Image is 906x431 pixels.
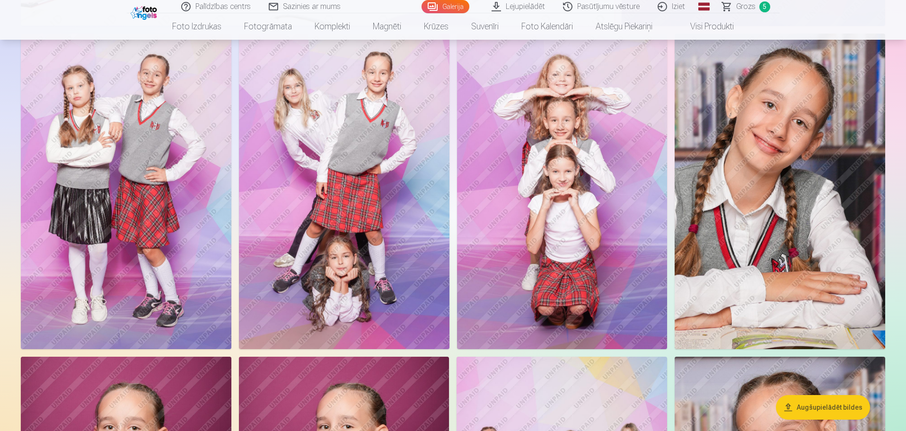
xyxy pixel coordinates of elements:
[584,13,664,40] a: Atslēgu piekariņi
[759,1,770,12] span: 5
[131,4,159,20] img: /fa1
[413,13,460,40] a: Krūzes
[303,13,361,40] a: Komplekti
[510,13,584,40] a: Foto kalendāri
[361,13,413,40] a: Magnēti
[161,13,233,40] a: Foto izdrukas
[233,13,303,40] a: Fotogrāmata
[664,13,745,40] a: Visi produkti
[776,395,870,420] button: Augšupielādēt bildes
[460,13,510,40] a: Suvenīri
[736,1,756,12] span: Grozs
